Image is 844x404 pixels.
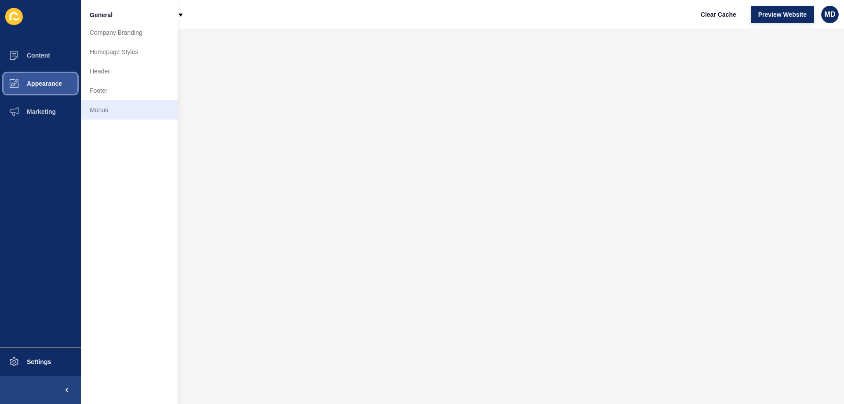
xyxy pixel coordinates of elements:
button: Clear Cache [693,6,744,23]
span: MD [825,10,836,19]
a: Homepage Styles [81,42,178,62]
span: Preview Website [758,10,807,19]
a: Footer [81,81,178,100]
span: General [90,11,113,19]
button: Preview Website [751,6,814,23]
span: Clear Cache [701,10,736,19]
a: Menus [81,100,178,120]
a: Header [81,62,178,81]
a: Company Branding [81,23,178,42]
